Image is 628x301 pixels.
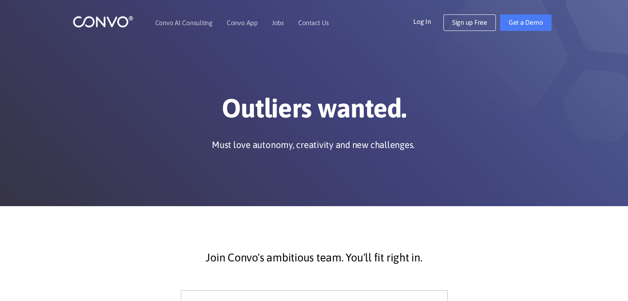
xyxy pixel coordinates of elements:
[500,14,552,31] a: Get a Demo
[413,14,443,28] a: Log In
[212,139,415,151] p: Must love autonomy, creativity and new challenges.
[443,14,496,31] a: Sign up Free
[298,19,329,26] a: Contact Us
[272,19,284,26] a: Jobs
[91,247,537,268] p: Join Convo's ambitious team. You'll fit right in.
[227,19,258,26] a: Convo App
[73,15,133,28] img: logo_1.png
[85,92,543,130] h1: Outliers wanted.
[155,19,213,26] a: Convo AI Consulting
